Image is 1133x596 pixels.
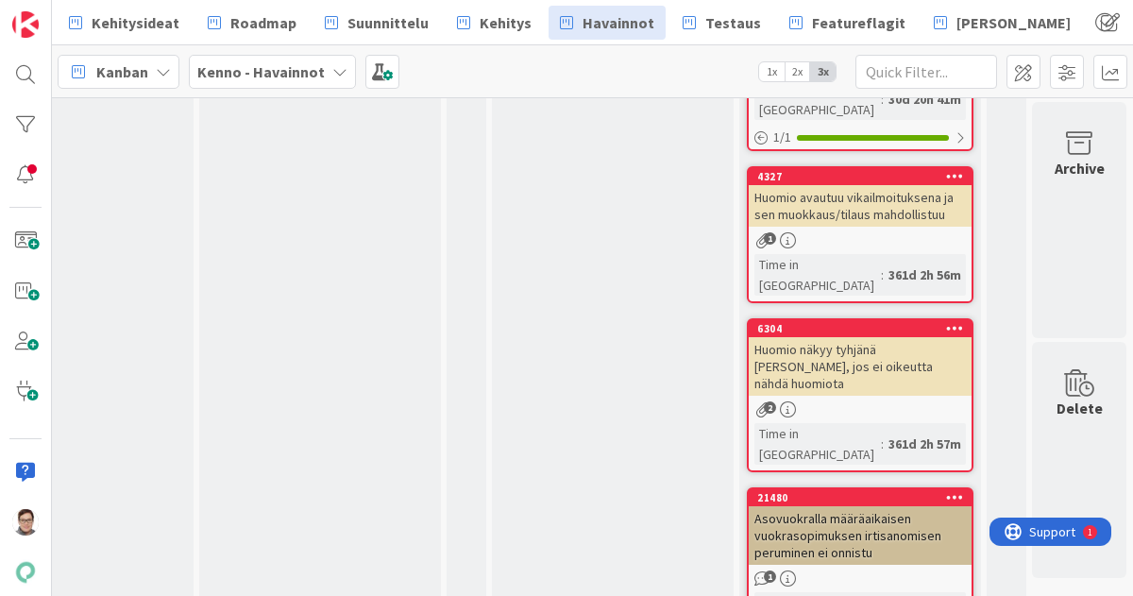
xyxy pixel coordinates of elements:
[1055,157,1105,179] div: Archive
[749,168,972,227] div: 4327Huomio avautuu vikailmoituksena ja sen muokkaus/tilaus mahdollistuu
[764,570,776,583] span: 1
[749,337,972,396] div: Huomio näkyy tyhjänä [PERSON_NAME], jos ei oikeutta nähdä huomiota
[12,509,39,536] img: SM
[92,11,179,34] span: Kehitysideat
[812,11,905,34] span: Featureflagit
[58,6,191,40] a: Kehitysideat
[884,434,966,454] div: 361d 2h 57m
[881,434,884,454] span: :
[347,11,429,34] span: Suunnittelu
[96,60,148,83] span: Kanban
[749,320,972,396] div: 6304Huomio näkyy tyhjänä [PERSON_NAME], jos ei oikeutta nähdä huomiota
[749,168,972,185] div: 4327
[747,318,973,472] a: 6304Huomio näkyy tyhjänä [PERSON_NAME], jos ei oikeutta nähdä huomiotaTime in [GEOGRAPHIC_DATA]:3...
[881,264,884,285] span: :
[583,11,654,34] span: Havainnot
[749,320,972,337] div: 6304
[749,185,972,227] div: Huomio avautuu vikailmoituksena ja sen muokkaus/tilaus mahdollistuu
[956,11,1071,34] span: [PERSON_NAME]
[757,170,972,183] div: 4327
[196,6,308,40] a: Roadmap
[855,55,997,89] input: Quick Filter...
[749,506,972,565] div: Asovuokralla määräaikaisen vuokrasopimuksen irtisanomisen peruminen ei onnistu
[12,11,39,38] img: Visit kanbanzone.com
[197,62,325,81] b: Kenno - Havainnot
[747,166,973,303] a: 4327Huomio avautuu vikailmoituksena ja sen muokkaus/tilaus mahdollistuuTime in [GEOGRAPHIC_DATA]:...
[764,401,776,414] span: 2
[754,423,881,465] div: Time in [GEOGRAPHIC_DATA]
[881,89,884,110] span: :
[778,6,917,40] a: Featureflagit
[313,6,440,40] a: Suunnittelu
[1057,397,1103,419] div: Delete
[754,78,881,120] div: Time in [GEOGRAPHIC_DATA]
[749,489,972,506] div: 21480
[480,11,532,34] span: Kehitys
[230,11,296,34] span: Roadmap
[98,8,103,23] div: 1
[757,491,972,504] div: 21480
[884,89,966,110] div: 30d 20h 41m
[749,489,972,565] div: 21480Asovuokralla määräaikaisen vuokrasopimuksen irtisanomisen peruminen ei onnistu
[12,559,39,586] img: avatar
[884,264,966,285] div: 361d 2h 56m
[922,6,1082,40] a: [PERSON_NAME]
[40,3,86,26] span: Support
[549,6,666,40] a: Havainnot
[757,322,972,335] div: 6304
[705,11,761,34] span: Testaus
[785,62,810,81] span: 2x
[810,62,836,81] span: 3x
[754,254,881,296] div: Time in [GEOGRAPHIC_DATA]
[749,126,972,149] div: 1/1
[764,232,776,245] span: 1
[671,6,772,40] a: Testaus
[773,128,791,147] span: 1 / 1
[446,6,543,40] a: Kehitys
[759,62,785,81] span: 1x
